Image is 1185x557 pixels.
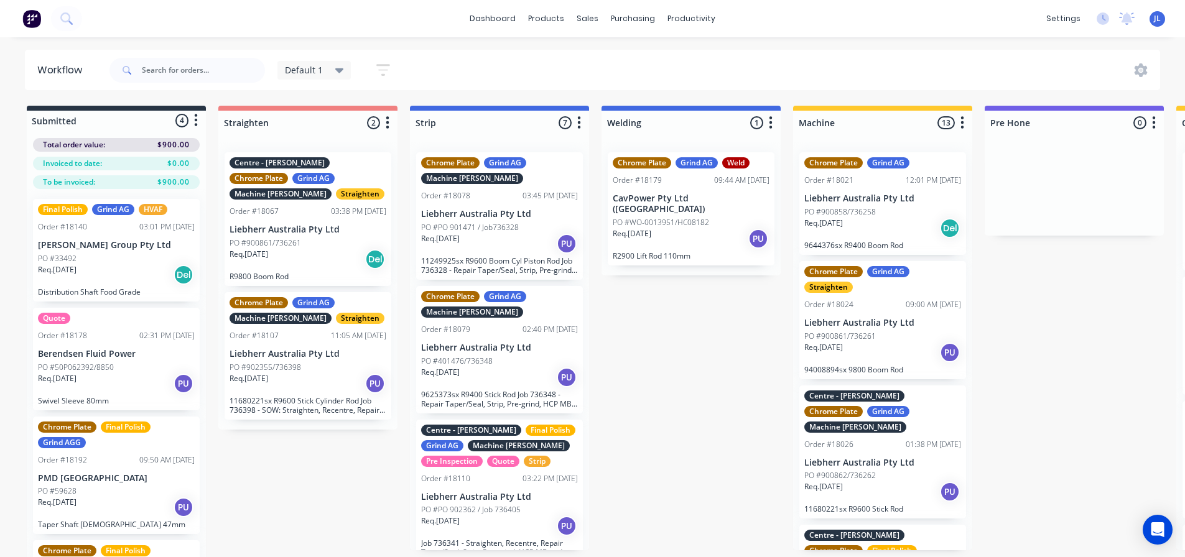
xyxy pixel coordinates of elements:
[804,342,843,353] p: Req. [DATE]
[940,482,960,502] div: PU
[867,157,909,168] div: Grind AG
[225,292,391,420] div: Chrome PlateGrind AGMachine [PERSON_NAME]StraightenOrder #1810711:05 AM [DATE]Liebherr Australia ...
[22,9,41,28] img: Factory
[906,299,961,310] div: 09:00 AM [DATE]
[522,9,570,28] div: products
[613,193,769,214] p: CavPower Pty Ltd ([GEOGRAPHIC_DATA])
[292,173,335,184] div: Grind AG
[292,297,335,308] div: Grind AG
[230,373,268,384] p: Req. [DATE]
[33,308,200,410] div: QuoteOrder #1817802:31 PM [DATE]Berendsen Fluid PowerPO #50P062392/8850Req.[DATE]PUSwivel Sleeve ...
[523,473,578,484] div: 03:22 PM [DATE]
[38,486,77,497] p: PO #59628
[613,217,709,228] p: PO #WO-0013951/HC08182
[230,396,386,415] p: 11680221sx R9600 Stick Cylinder Rod Job 736398 - SOW: Straighten, Recentre, Repair Taper/Seal, St...
[526,425,575,436] div: Final Polish
[38,313,70,324] div: Quote
[605,9,661,28] div: purchasing
[463,9,522,28] a: dashboard
[804,193,961,204] p: Liebherr Australia Pty Ltd
[421,390,578,408] p: 9625373sx R9400 Stick Rod Job 736348 - Repair Taper/Seal, Strip, Pre-grind, HCP MB and Seal, fina...
[38,253,77,264] p: PO #33492
[487,456,519,467] div: Quote
[804,206,876,218] p: PO #900858/736258
[230,173,288,184] div: Chrome Plate
[714,175,769,186] div: 09:44 AM [DATE]
[804,175,853,186] div: Order #18021
[421,209,578,219] p: Liebherr Australia Pty Ltd
[421,356,493,367] p: PO #401476/736348
[331,206,386,217] div: 03:38 PM [DATE]
[157,139,190,150] span: $900.00
[38,437,86,448] div: Grind AGG
[661,9,722,28] div: productivity
[421,538,578,557] p: Job 736341 - Straighten, Recentre, Repair Taper/Seal, Strip, Pre-grind, HCP MB and Seal, final gr...
[38,545,96,556] div: Chrome Plate
[225,152,391,286] div: Centre - [PERSON_NAME]Chrome PlateGrind AGMachine [PERSON_NAME]StraightenOrder #1806703:38 PM [DA...
[804,282,853,293] div: Straighten
[867,406,909,417] div: Grind AG
[38,330,87,341] div: Order #18178
[38,362,114,373] p: PO #50P062392/8850
[174,265,193,285] div: Del
[38,349,195,359] p: Berendsen Fluid Power
[906,439,961,450] div: 01:38 PM [DATE]
[608,152,774,265] div: Chrome PlateGrind AGWeldOrder #1817909:44 AM [DATE]CavPower Pty Ltd ([GEOGRAPHIC_DATA])PO #WO-001...
[421,504,521,515] p: PO #PO 902362 / Job 736405
[230,237,301,249] p: PO #900861/736261
[230,330,279,341] div: Order #18107
[799,261,966,379] div: Chrome PlateGrind AGStraightenOrder #1802409:00 AM [DATE]Liebherr Australia Pty LtdPO #900861/736...
[804,331,876,342] p: PO #900861/736261
[416,286,583,413] div: Chrome PlateGrind AGMachine [PERSON_NAME]Order #1807902:40 PM [DATE]Liebherr Australia Pty LtdPO ...
[722,157,750,168] div: Weld
[804,458,961,468] p: Liebherr Australia Pty Ltd
[167,158,190,169] span: $0.00
[38,520,195,529] p: Taper Shaft [DEMOGRAPHIC_DATA] 47mm
[142,58,265,83] input: Search for orders...
[867,545,917,556] div: Final Polish
[557,234,577,254] div: PU
[421,190,470,201] div: Order #18078
[799,152,966,255] div: Chrome PlateGrind AGOrder #1802112:01 PM [DATE]Liebherr Australia Pty LtdPO #900858/736258Req.[DA...
[804,266,863,277] div: Chrome Plate
[139,221,195,232] div: 03:01 PM [DATE]
[38,373,77,384] p: Req. [DATE]
[230,206,279,217] div: Order #18067
[421,256,578,275] p: 11249925sx R9600 Boom Cyl Piston Rod Job 736328 - Repair Taper/Seal, Strip, Pre-grind, HCP MB & S...
[230,224,386,235] p: Liebherr Australia Pty Ltd
[613,175,662,186] div: Order #18179
[421,222,519,233] p: PO #PO 901471 / Job736328
[421,157,480,168] div: Chrome Plate
[230,297,288,308] div: Chrome Plate
[799,385,966,519] div: Centre - [PERSON_NAME]Chrome PlateGrind AGMachine [PERSON_NAME]Order #1802601:38 PM [DATE]Liebher...
[421,492,578,502] p: Liebherr Australia Pty Ltd
[613,157,671,168] div: Chrome Plate
[421,343,578,353] p: Liebherr Australia Pty Ltd
[906,175,961,186] div: 12:01 PM [DATE]
[421,440,463,451] div: Grind AG
[365,374,385,394] div: PU
[230,362,301,373] p: PO #902355/736398
[230,188,332,200] div: Machine [PERSON_NAME]
[285,63,323,76] span: Default 1
[421,425,521,436] div: Centre - [PERSON_NAME]
[940,218,960,238] div: Del
[421,515,460,527] p: Req. [DATE]
[174,374,193,394] div: PU
[174,497,193,517] div: PU
[43,139,105,150] span: Total order value:
[613,251,769,260] p: R2900 Lift Rod 110mm
[230,313,332,324] div: Machine [PERSON_NAME]
[1154,13,1161,24] span: JL
[38,221,87,232] div: Order #18140
[523,324,578,335] div: 02:40 PM [DATE]
[139,204,167,215] div: HVAF
[139,330,195,341] div: 02:31 PM [DATE]
[1143,515,1173,545] div: Open Intercom Messenger
[804,218,843,229] p: Req. [DATE]
[804,439,853,450] div: Order #18026
[33,199,200,302] div: Final PolishGrind AGHVAFOrder #1814003:01 PM [DATE][PERSON_NAME] Group Pty LtdPO #33492Req.[DATE]...
[157,177,190,188] span: $900.00
[421,291,480,302] div: Chrome Plate
[101,545,151,556] div: Final Polish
